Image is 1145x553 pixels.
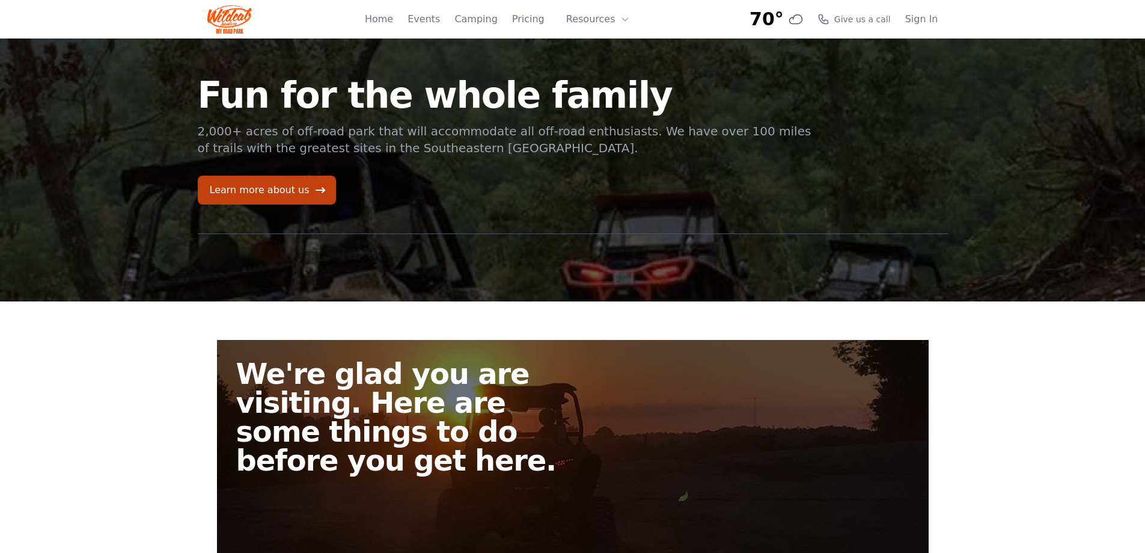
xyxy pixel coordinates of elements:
[905,12,938,26] a: Sign In
[454,12,497,26] a: Camping
[559,7,637,31] button: Resources
[512,12,545,26] a: Pricing
[365,12,393,26] a: Home
[236,359,582,475] h2: We're glad you are visiting. Here are some things to do before you get here.
[408,12,440,26] a: Events
[834,13,891,25] span: Give us a call
[198,123,813,156] p: 2,000+ acres of off-road park that will accommodate all off-road enthusiasts. We have over 100 mi...
[207,5,252,34] img: Wildcat Logo
[750,8,784,30] span: 70°
[198,77,813,113] h1: Fun for the whole family
[817,13,891,25] a: Give us a call
[198,176,336,205] a: Learn more about us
